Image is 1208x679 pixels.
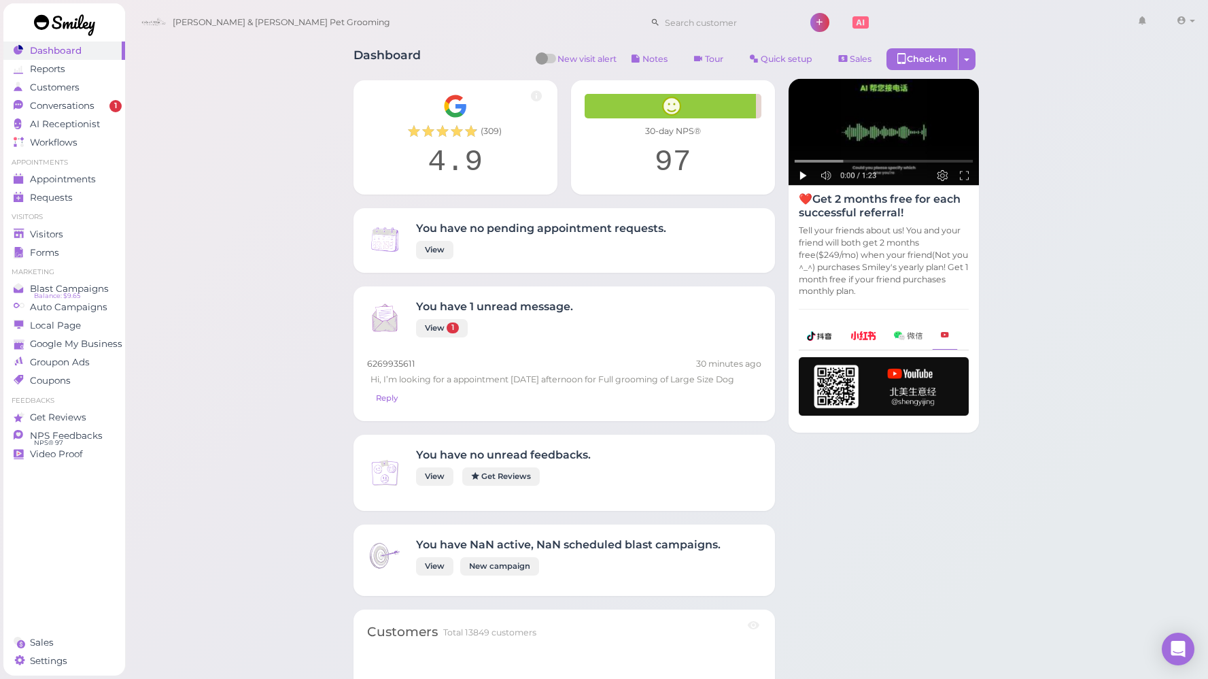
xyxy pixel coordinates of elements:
span: Customers [30,82,80,93]
a: Local Page [3,316,125,335]
span: AI Receptionist [30,118,100,130]
h4: You have NaN active, NaN scheduled blast campaigns. [416,538,721,551]
a: View [416,467,453,486]
span: Auto Campaigns [30,301,107,313]
a: New campaign [460,557,539,576]
a: Visitors [3,225,125,244]
a: Reports [3,60,125,78]
span: Get Reviews [30,412,86,423]
div: 4.9 [367,144,544,181]
span: Blast Campaigns [30,283,109,295]
img: Inbox [367,222,402,257]
div: Open Intercom Messenger [1162,633,1194,665]
a: Auto Campaigns [3,298,125,316]
div: 09/16 04:28pm [696,358,761,370]
span: NPS Feedbacks [30,430,103,442]
a: NPS Feedbacks NPS® 97 [3,427,125,445]
a: Coupons [3,371,125,390]
span: Conversations [30,100,94,112]
a: Conversations 1 [3,97,125,115]
li: Appointments [3,158,125,167]
span: Sales [850,54,872,64]
span: Requests [30,192,73,203]
img: youtube-h-92280983ece59b2848f85fc261e8ffad.png [799,357,969,416]
div: 97 [585,144,761,181]
button: Notes [620,48,679,70]
img: Google__G__Logo-edd0e34f60d7ca4a2f4ece79cff21ae3.svg [443,94,468,118]
a: Groupon Ads [3,353,125,371]
img: wechat-a99521bb4f7854bbf8f190d1356e2cdb.png [894,331,922,340]
a: Requests [3,188,125,207]
span: 1 [447,322,459,333]
a: View [416,241,453,259]
span: Forms [30,247,59,259]
span: Video Proof [30,448,83,460]
div: Total 13849 customers [443,627,536,639]
a: Workflows [3,133,125,152]
li: Feedbacks [3,396,125,405]
div: Hi, I’m looking for a appointment [DATE] afternoon for Full grooming of Large Size Dog [367,370,761,389]
img: douyin-2727e60b7b0d5d1bbe969c21619e8014.png [807,331,833,341]
a: View 1 [416,319,468,337]
img: Inbox [367,455,402,491]
div: Check-in [886,48,959,70]
div: 6269935611 [367,358,761,370]
img: Inbox [367,538,402,574]
span: Visitors [30,229,63,240]
a: Sales [827,48,883,70]
img: AI receptionist [789,79,979,186]
span: Settings [30,655,67,667]
a: Dashboard [3,42,125,60]
h4: You have no pending appointment requests. [416,222,666,235]
a: Get Reviews [462,467,540,486]
a: Reply [367,389,407,408]
img: Inbox [367,300,402,335]
a: Forms [3,244,125,262]
span: NPS® 97 [34,437,63,448]
a: Get Reviews [3,408,125,427]
a: View [416,557,453,576]
a: Google My Business [3,335,125,353]
span: Sales [30,637,54,648]
span: Groupon Ads [30,357,90,368]
span: New visit alert [557,53,617,73]
a: Blast Campaigns Balance: $9.65 [3,280,125,298]
span: Balance: $9.65 [34,291,80,301]
img: xhs-786d23addd57f6a2be217d5a65f4ab6b.png [850,331,876,340]
span: Reports [30,63,65,75]
span: 1 [109,100,122,112]
span: Coupons [30,375,71,386]
span: Dashboard [30,45,82,56]
span: [PERSON_NAME] & [PERSON_NAME] Pet Grooming [173,3,390,42]
span: Google My Business [30,338,122,350]
h4: You have no unread feedbacks. [416,448,591,461]
div: 30-day NPS® [585,125,761,137]
a: Tour [683,48,735,70]
a: Sales [3,633,125,652]
a: Settings [3,652,125,670]
h4: You have 1 unread message. [416,300,573,313]
a: Video Proof [3,445,125,463]
span: Appointments [30,173,96,185]
a: Appointments [3,170,125,188]
span: Workflows [30,137,77,148]
li: Marketing [3,267,125,277]
input: Search customer [660,12,792,33]
p: Tell your friends about us! You and your friend will both get 2 months free($249/mo) when your fr... [799,225,969,297]
span: ( 309 ) [481,125,502,137]
h4: ❤️Get 2 months free for each successful referral! [799,193,969,218]
li: Visitors [3,212,125,222]
a: AI Receptionist [3,115,125,133]
a: Quick setup [738,48,824,70]
div: Customers [367,623,438,642]
a: Customers [3,78,125,97]
h1: Dashboard [353,48,421,73]
span: Local Page [30,320,81,331]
